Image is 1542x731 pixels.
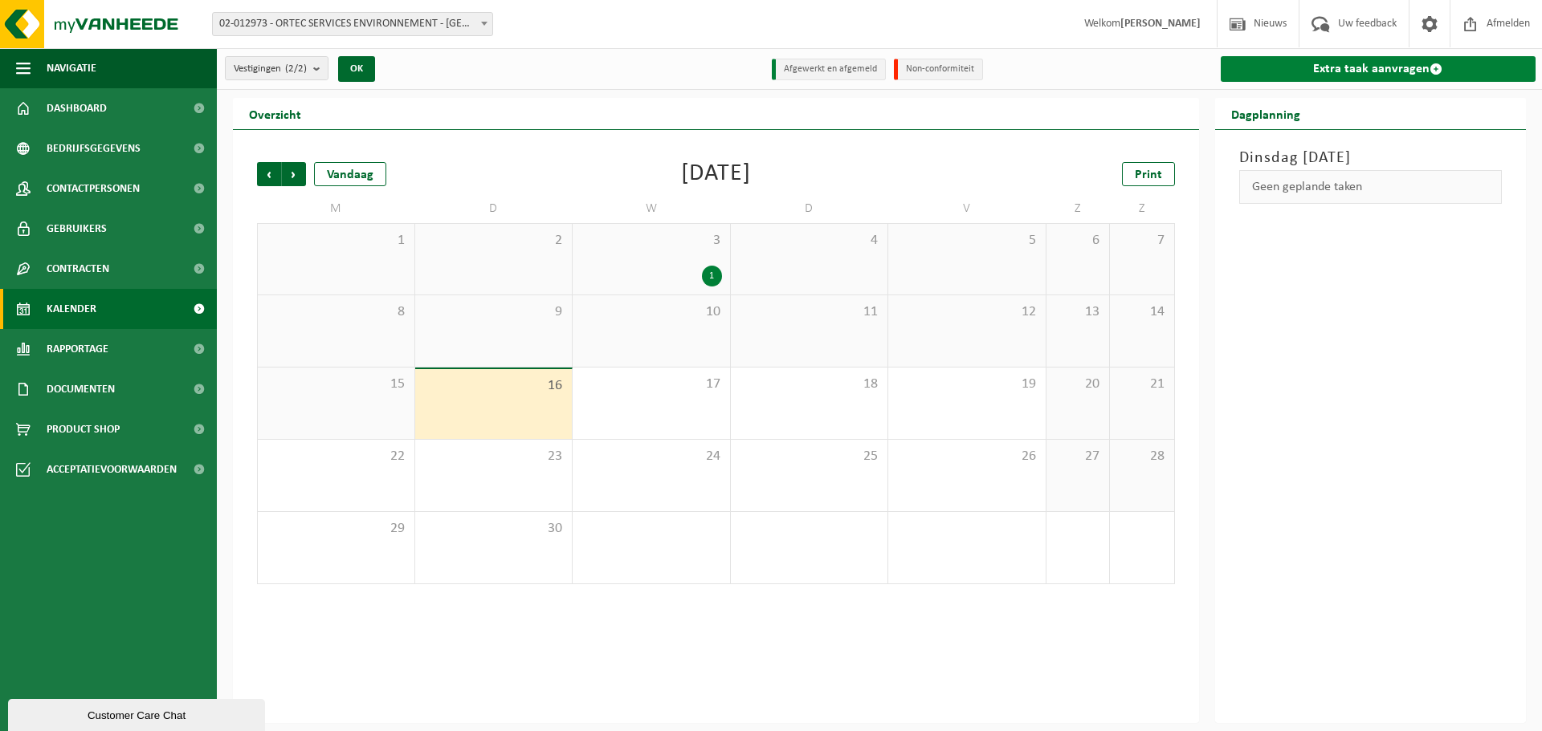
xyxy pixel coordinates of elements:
span: Gebruikers [47,209,107,249]
span: Vorige [257,162,281,186]
span: 21 [1118,376,1165,393]
span: 02-012973 - ORTEC SERVICES ENVIRONNEMENT - AMIENS [212,12,493,36]
div: [DATE] [681,162,751,186]
span: 22 [266,448,406,465]
strong: [PERSON_NAME] [1120,18,1201,30]
h2: Overzicht [233,98,317,129]
td: V [888,194,1046,223]
span: 10 [581,303,722,321]
span: 8 [266,303,406,321]
h3: Dinsdag [DATE] [1239,146,1503,170]
span: 11 [739,303,880,321]
span: Rapportage [47,329,108,369]
span: 1 [266,232,406,250]
td: W [573,194,731,223]
span: 27 [1055,448,1102,465]
count: (2/2) [285,63,307,74]
span: Dashboard [47,88,107,128]
span: Contracten [47,249,109,289]
button: OK [338,56,375,82]
span: Product Shop [47,409,120,449]
td: Z [1110,194,1174,223]
td: D [415,194,573,223]
li: Afgewerkt en afgemeld [772,59,886,80]
span: Acceptatievoorwaarden [47,449,177,489]
span: 15 [266,376,406,393]
span: 6 [1055,232,1102,250]
span: 13 [1055,303,1102,321]
h2: Dagplanning [1215,98,1316,129]
span: Kalender [47,289,96,329]
td: M [257,194,415,223]
li: Non-conformiteit [894,59,983,80]
div: Vandaag [314,162,386,186]
span: 2 [423,232,565,250]
span: Navigatie [47,48,96,88]
span: 14 [1118,303,1165,321]
span: 30 [423,520,565,538]
div: Geen geplande taken [1239,170,1503,204]
button: Vestigingen(2/2) [225,56,328,80]
span: 26 [896,448,1038,465]
span: 3 [581,232,722,250]
span: Vestigingen [234,57,307,81]
iframe: chat widget [8,696,268,731]
span: 4 [739,232,880,250]
a: Print [1122,162,1175,186]
div: 1 [702,266,722,286]
span: Documenten [47,369,115,409]
span: 28 [1118,448,1165,465]
span: 25 [739,448,880,465]
span: 24 [581,448,722,465]
span: 9 [423,303,565,321]
span: 7 [1118,232,1165,250]
span: Volgende [282,162,306,186]
span: Bedrijfsgegevens [47,128,141,169]
span: 19 [896,376,1038,393]
span: 17 [581,376,722,393]
span: 16 [423,377,565,395]
span: Print [1135,169,1162,181]
span: 18 [739,376,880,393]
td: D [731,194,889,223]
span: 02-012973 - ORTEC SERVICES ENVIRONNEMENT - AMIENS [213,13,492,35]
span: Contactpersonen [47,169,140,209]
span: 5 [896,232,1038,250]
a: Extra taak aanvragen [1221,56,1536,82]
span: 29 [266,520,406,538]
span: 20 [1055,376,1102,393]
span: 12 [896,303,1038,321]
td: Z [1046,194,1111,223]
span: 23 [423,448,565,465]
